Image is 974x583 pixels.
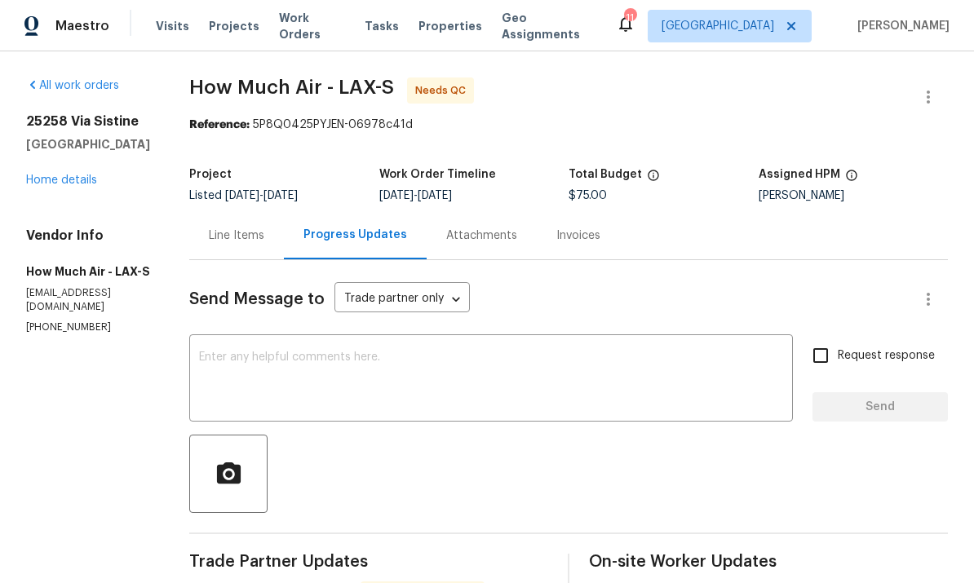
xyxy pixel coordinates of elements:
[225,190,298,201] span: -
[26,136,150,152] h5: [GEOGRAPHIC_DATA]
[26,263,150,280] h5: How Much Air - LAX-S
[303,227,407,243] div: Progress Updates
[662,18,774,34] span: [GEOGRAPHIC_DATA]
[26,174,97,186] a: Home details
[225,190,259,201] span: [DATE]
[26,320,150,334] p: [PHONE_NUMBER]
[624,10,635,26] div: 11
[379,190,414,201] span: [DATE]
[759,190,949,201] div: [PERSON_NAME]
[26,80,119,91] a: All work orders
[209,227,264,244] div: Line Items
[379,169,496,180] h5: Work Order Timeline
[189,77,394,97] span: How Much Air - LAX-S
[556,227,600,244] div: Invoices
[647,169,660,190] span: The total cost of line items that have been proposed by Opendoor. This sum includes line items th...
[569,190,607,201] span: $75.00
[26,227,150,244] h4: Vendor Info
[189,291,325,307] span: Send Message to
[569,169,642,180] h5: Total Budget
[838,347,935,364] span: Request response
[189,190,298,201] span: Listed
[279,10,345,42] span: Work Orders
[418,190,452,201] span: [DATE]
[189,117,948,133] div: 5P8Q0425PYJEN-06978c41d
[589,554,948,570] span: On-site Worker Updates
[415,82,472,99] span: Needs QC
[26,113,150,130] h2: 25258 Via Sistine
[379,190,452,201] span: -
[334,286,470,313] div: Trade partner only
[55,18,109,34] span: Maestro
[189,169,232,180] h5: Project
[209,18,259,34] span: Projects
[263,190,298,201] span: [DATE]
[502,10,596,42] span: Geo Assignments
[189,119,250,130] b: Reference:
[26,286,150,314] p: [EMAIL_ADDRESS][DOMAIN_NAME]
[156,18,189,34] span: Visits
[365,20,399,32] span: Tasks
[851,18,950,34] span: [PERSON_NAME]
[845,169,858,190] span: The hpm assigned to this work order.
[189,554,548,570] span: Trade Partner Updates
[418,18,482,34] span: Properties
[446,227,517,244] div: Attachments
[759,169,840,180] h5: Assigned HPM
